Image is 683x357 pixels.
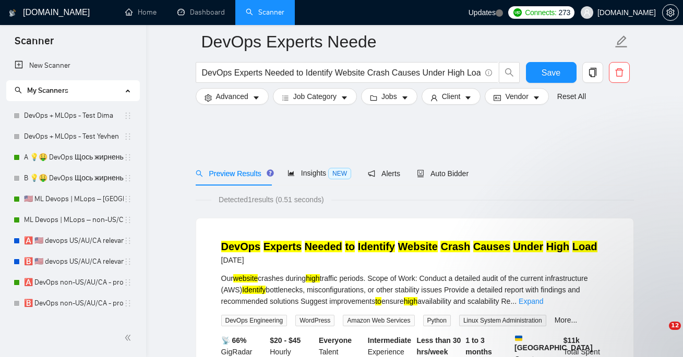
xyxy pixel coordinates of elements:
button: search [499,62,520,83]
img: 🇺🇦 [515,335,522,342]
b: $20 - $45 [270,336,301,344]
span: copy [583,68,603,77]
span: search [196,170,203,177]
b: [GEOGRAPHIC_DATA] [514,335,593,352]
span: caret-down [533,94,540,102]
button: Save [526,62,577,83]
b: 📡 66% [221,336,247,344]
b: $ 11k [564,336,580,344]
img: logo [9,5,16,21]
span: user [583,9,591,16]
span: caret-down [464,94,472,102]
span: 273 [559,7,570,18]
div: Tooltip anchor [266,168,275,178]
button: idcardVendorcaret-down [485,88,548,105]
a: dashboardDashboard [177,8,225,17]
mark: high [404,297,417,305]
li: New Scanner [6,55,139,76]
mark: Identify [242,286,266,294]
span: Linux System Administration [459,315,546,326]
span: Vendor [505,91,528,102]
span: robot [417,170,424,177]
span: My Scanners [27,86,68,95]
li: 🅰️ DevOps non-US/AU/CA - process [6,272,139,293]
mark: High [546,241,569,252]
span: caret-down [253,94,260,102]
span: WordPress [295,315,334,326]
mark: Website [398,241,438,252]
a: A 💡🤑 DevOps Щось жирненьке - [24,147,124,168]
span: holder [124,195,132,203]
li: 🅰️ 🇺🇸 CI/CD US/AU/CA relevant exp - old [6,314,139,335]
span: caret-down [341,94,348,102]
span: Scanner [6,33,62,55]
span: holder [124,216,132,224]
mark: high [306,274,319,282]
li: DevOps + MLOps - Test Yevhen [6,126,139,147]
input: Scanner name... [201,29,613,55]
span: Amazon Web Services [343,315,414,326]
span: Save [542,66,560,79]
a: DevOps + MLOps - Test Dima [24,105,124,126]
span: Advanced [216,91,248,102]
span: My Scanners [15,86,68,95]
a: 🅰️ DevOps non-US/AU/CA - process [24,272,124,293]
span: holder [124,257,132,266]
button: barsJob Categorycaret-down [273,88,357,105]
b: Everyone [319,336,352,344]
div: Our crashes during traffic periods. Scope of Work: Conduct a detailed audit of the current infras... [221,273,608,307]
span: setting [205,94,212,102]
span: setting [663,8,678,17]
span: area-chart [287,169,295,177]
a: 🇺🇸 ML Devops | MLops – [GEOGRAPHIC_DATA]/CA/AU - test: bid in range 90% [24,189,124,210]
span: DevOps Engineering [221,315,287,326]
button: settingAdvancedcaret-down [196,88,269,105]
span: holder [124,112,132,120]
li: B 💡🤑 DevOps Щось жирненьке - [6,168,139,189]
b: 1 to 3 months [465,336,492,356]
li: 🅱️ 🇺🇸 devops US/AU/CA relevant exp [6,251,139,272]
b: Intermediate [368,336,411,344]
span: search [499,68,519,77]
mark: website [233,274,258,282]
span: idcard [494,94,501,102]
span: folder [370,94,377,102]
mark: DevOps [221,241,261,252]
mark: Under [513,241,543,252]
span: edit [615,35,628,48]
span: Python [423,315,451,326]
a: 🅱️ 🇺🇸 devops US/AU/CA relevant exp [24,251,124,272]
a: DevOps Experts Needed to Identify Website Crash Causes Under High Load [221,241,597,252]
a: DevOps + MLOps - Test Yevhen [24,126,124,147]
li: A 💡🤑 DevOps Щось жирненьке - [6,147,139,168]
a: searchScanner [246,8,284,17]
li: 🇺🇸 ML Devops | MLops – US/CA/AU - test: bid in range 90% [6,189,139,210]
span: NEW [328,168,351,179]
span: notification [368,170,375,177]
span: bars [282,94,289,102]
span: Connects: [525,7,556,18]
span: search [15,87,22,94]
button: delete [609,62,630,83]
span: caret-down [401,94,409,102]
li: 🅱️ DevOps non-US/AU/CA - process [6,293,139,314]
span: Client [442,91,461,102]
a: homeHome [125,8,157,17]
button: userClientcaret-down [422,88,481,105]
a: 🅱️ DevOps non-US/AU/CA - process [24,293,124,314]
mark: Causes [473,241,510,252]
b: Less than 30 hrs/week [417,336,461,356]
input: Search Freelance Jobs... [202,66,481,79]
mark: to [375,297,381,305]
a: B 💡🤑 DevOps Щось жирненьке - [24,168,124,189]
span: holder [124,299,132,307]
span: double-left [124,333,135,343]
span: user [430,94,438,102]
button: setting [662,4,679,21]
li: DevOps + MLOps - Test Dima [6,105,139,126]
span: holder [124,132,132,141]
span: Detected 1 results (0.51 seconds) [211,194,331,205]
a: Reset All [557,91,586,102]
span: 12 [669,322,681,330]
span: info-circle [485,69,492,76]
